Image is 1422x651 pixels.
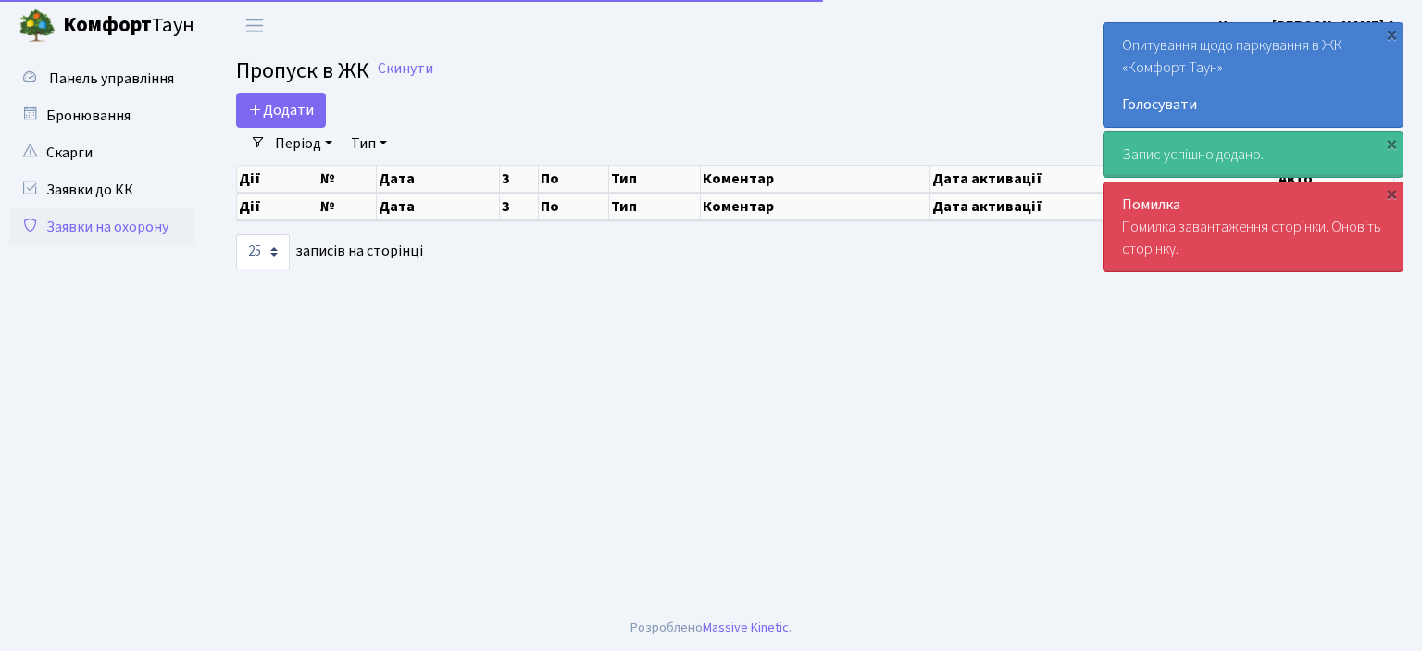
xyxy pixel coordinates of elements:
[1218,16,1400,36] b: Цитрус [PERSON_NAME] А.
[539,193,608,220] th: По
[231,10,278,41] button: Переключити навігацію
[1382,134,1401,153] div: ×
[19,7,56,44] img: logo.png
[9,208,194,245] a: Заявки на охорону
[318,166,377,192] th: №
[1218,15,1400,37] a: Цитрус [PERSON_NAME] А.
[1122,194,1180,215] strong: Помилка
[609,166,702,192] th: Тип
[9,171,194,208] a: Заявки до КК
[318,193,377,220] th: №
[703,618,789,637] a: Massive Kinetic
[49,69,174,89] span: Панель управління
[377,166,500,192] th: Дата
[377,193,500,220] th: Дата
[930,166,1277,192] th: Дата активації
[236,234,423,269] label: записів на сторінці
[930,193,1277,220] th: Дата активації
[236,55,369,87] span: Пропуск в ЖК
[63,10,194,42] span: Таун
[1104,23,1403,127] div: Опитування щодо паркування в ЖК «Комфорт Таун»
[236,234,290,269] select: записів на сторінці
[236,93,326,128] a: Додати
[701,193,930,220] th: Коментар
[1104,182,1403,271] div: Помилка завантаження сторінки. Оновіть сторінку.
[237,193,318,220] th: Дії
[500,166,539,192] th: З
[248,100,314,120] span: Додати
[609,193,702,220] th: Тип
[63,10,152,40] b: Комфорт
[9,134,194,171] a: Скарги
[1122,94,1384,116] a: Голосувати
[539,166,608,192] th: По
[268,128,340,159] a: Період
[9,60,194,97] a: Панель управління
[1382,25,1401,44] div: ×
[500,193,539,220] th: З
[1382,184,1401,203] div: ×
[343,128,394,159] a: Тип
[9,97,194,134] a: Бронювання
[237,166,318,192] th: Дії
[701,166,930,192] th: Коментар
[378,60,433,78] a: Скинути
[1104,132,1403,177] div: Запис успішно додано.
[630,618,792,638] div: Розроблено .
